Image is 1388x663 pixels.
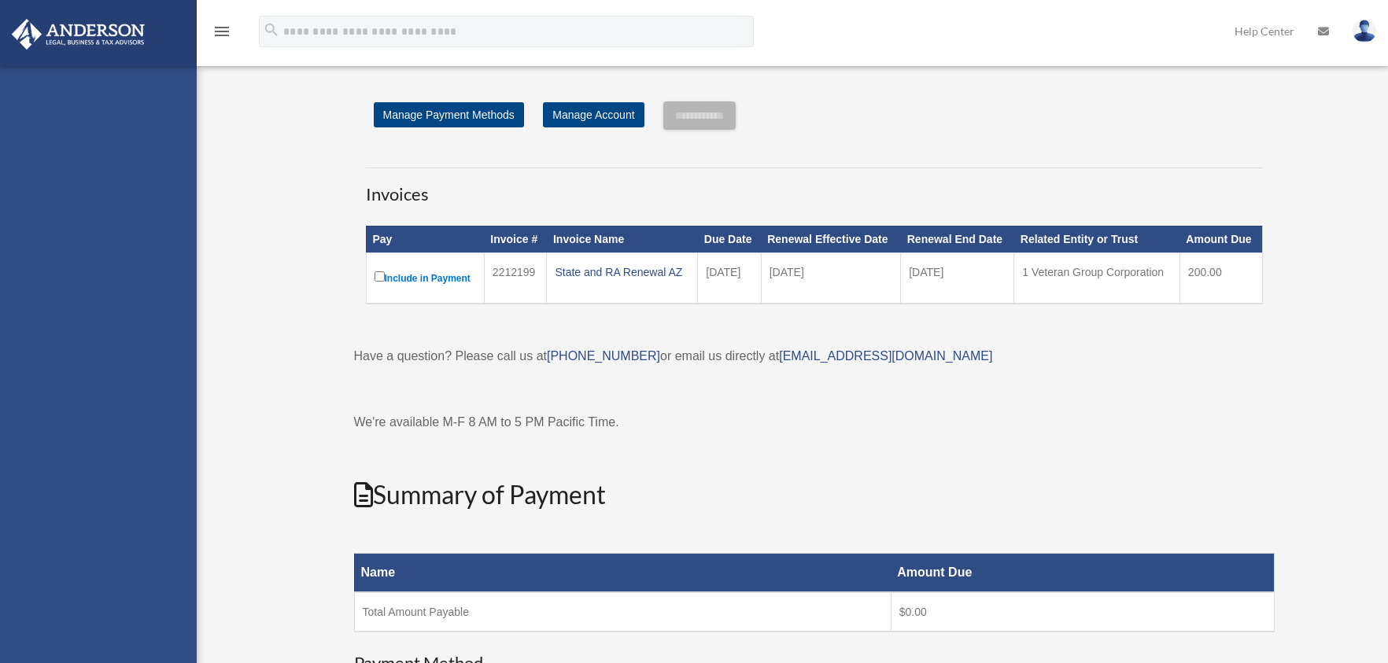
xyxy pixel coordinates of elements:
th: Pay [366,226,484,252]
a: [EMAIL_ADDRESS][DOMAIN_NAME] [779,349,992,363]
th: Invoice # [484,226,547,252]
th: Renewal End Date [901,226,1014,252]
td: [DATE] [761,252,901,304]
th: Invoice Name [547,226,698,252]
div: State and RA Renewal AZ [555,261,689,283]
p: Have a question? Please call us at or email us directly at [354,345,1275,367]
img: Anderson Advisors Platinum Portal [7,19,150,50]
th: Name [354,554,891,593]
i: search [263,21,280,39]
th: Amount Due [891,554,1274,593]
th: Renewal Effective Date [761,226,901,252]
h2: Summary of Payment [354,477,1275,513]
td: 200.00 [1179,252,1262,304]
th: Amount Due [1179,226,1262,252]
a: Manage Account [543,102,644,127]
a: menu [212,28,231,41]
td: [DATE] [901,252,1014,304]
img: User Pic [1353,20,1376,42]
p: We're available M-F 8 AM to 5 PM Pacific Time. [354,411,1275,433]
a: [PHONE_NUMBER] [547,349,660,363]
label: Include in Payment [375,268,476,288]
td: [DATE] [698,252,761,304]
td: Total Amount Payable [354,592,891,632]
th: Related Entity or Trust [1014,226,1180,252]
input: Include in Payment [375,271,385,282]
h3: Invoices [366,168,1263,207]
a: Manage Payment Methods [374,102,524,127]
th: Due Date [698,226,761,252]
td: 1 Veteran Group Corporation [1014,252,1180,304]
td: 2212199 [484,252,547,304]
i: menu [212,22,231,41]
td: $0.00 [891,592,1274,632]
